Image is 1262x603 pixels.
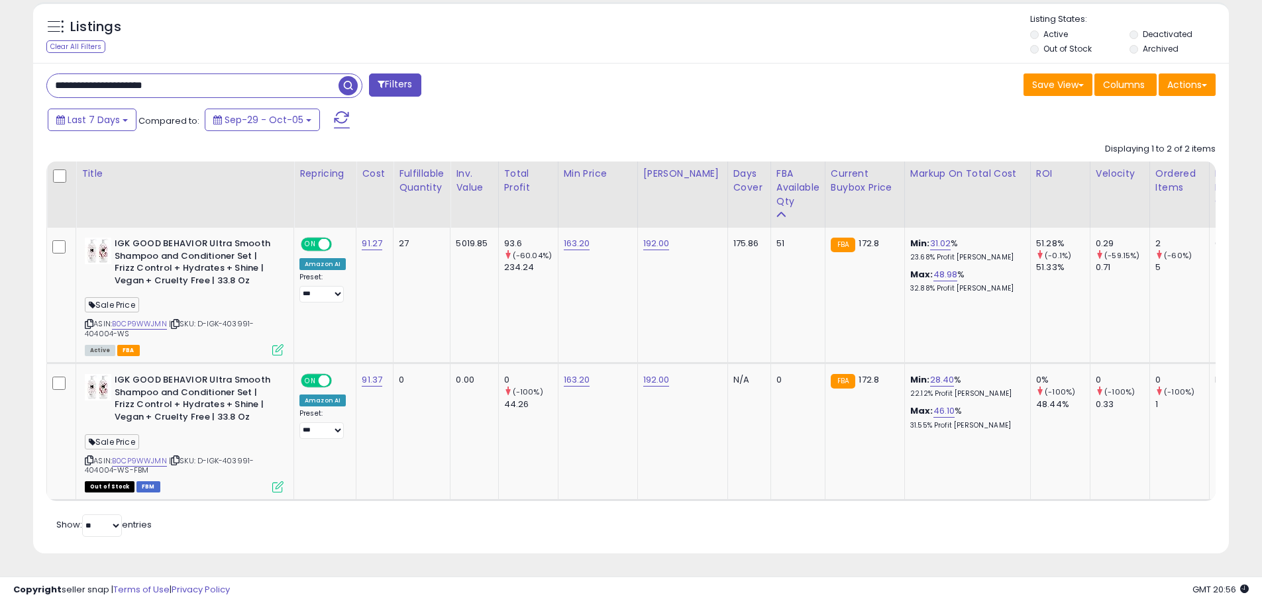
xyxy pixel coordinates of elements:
[302,375,319,387] span: ON
[1164,250,1192,261] small: (-60%)
[513,250,552,261] small: (-60.04%)
[1104,250,1139,261] small: (-59.15%)
[504,398,558,410] div: 44.26
[1096,238,1149,250] div: 0.29
[1155,398,1209,410] div: 1
[1094,73,1157,96] button: Columns
[1159,73,1216,96] button: Actions
[115,374,276,426] b: IGK GOOD BEHAVIOR Ultra Smooth Shampoo and Conditioner Set | Frizz Control + Hydrates + Shine | V...
[1215,374,1250,386] div: N/A
[1043,43,1092,54] label: Out of Stock
[1155,261,1209,273] div: 5
[643,237,670,250] a: 192.00
[1045,387,1075,397] small: (-100%)
[81,167,288,181] div: Title
[733,167,765,195] div: Days Cover
[85,345,115,356] span: All listings currently available for purchase on Amazon
[299,167,350,181] div: Repricing
[112,455,167,467] a: B0CP9WWJMN
[831,238,855,252] small: FBA
[85,318,254,338] span: | SKU: D-IGK-403991-404004-WS
[46,40,105,53] div: Clear All Filters
[1024,73,1092,96] button: Save View
[930,373,955,387] a: 28.40
[910,421,1020,430] p: 31.55% Profit [PERSON_NAME]
[1043,28,1068,40] label: Active
[1096,167,1144,181] div: Velocity
[504,238,558,250] div: 93.6
[1105,143,1216,156] div: Displaying 1 to 2 of 2 items
[299,409,346,439] div: Preset:
[910,167,1025,181] div: Markup on Total Cost
[643,373,670,387] a: 192.00
[513,387,543,397] small: (-100%)
[910,238,1020,262] div: %
[933,268,958,281] a: 48.98
[504,261,558,273] div: 234.24
[205,109,320,131] button: Sep-29 - Oct-05
[70,18,121,36] h5: Listings
[564,237,590,250] a: 163.20
[910,404,933,417] b: Max:
[930,237,951,250] a: 31.02
[1192,583,1249,596] span: 2025-10-13 20:56 GMT
[1036,238,1090,250] div: 51.28%
[85,481,134,492] span: All listings that are currently out of stock and unavailable for purchase on Amazon
[456,167,492,195] div: Inv. value
[362,237,382,250] a: 91.27
[225,113,303,126] span: Sep-29 - Oct-05
[933,404,955,418] a: 46.10
[172,583,230,596] a: Privacy Policy
[776,167,819,209] div: FBA Available Qty
[910,405,1020,430] div: %
[1155,238,1209,250] div: 2
[1143,28,1192,40] label: Deactivated
[1096,374,1149,386] div: 0
[1036,167,1084,181] div: ROI
[1045,250,1071,261] small: (-0.1%)
[904,162,1030,228] th: The percentage added to the cost of goods (COGS) that forms the calculator for Min & Max prices.
[399,167,445,195] div: Fulfillable Quantity
[138,115,199,127] span: Compared to:
[564,167,632,181] div: Min Price
[85,238,111,264] img: 41Ft9WFZbAL._SL40_.jpg
[1164,387,1194,397] small: (-100%)
[564,373,590,387] a: 163.20
[362,167,388,181] div: Cost
[399,374,440,386] div: 0
[299,394,346,406] div: Amazon AI
[733,238,761,250] div: 175.86
[330,375,351,387] span: OFF
[776,238,815,250] div: 51
[13,584,230,596] div: seller snap | |
[113,583,170,596] a: Terms of Use
[1143,43,1179,54] label: Archived
[56,518,152,531] span: Show: entries
[1030,13,1229,26] p: Listing States:
[910,253,1020,262] p: 23.68% Profit [PERSON_NAME]
[1104,387,1135,397] small: (-100%)
[85,434,139,449] span: Sale Price
[85,238,284,354] div: ASIN:
[456,238,488,250] div: 5019.85
[643,167,722,181] div: [PERSON_NAME]
[362,373,382,387] a: 91.37
[115,238,276,290] b: IGK GOOD BEHAVIOR Ultra Smooth Shampoo and Conditioner Set | Frizz Control + Hydrates + Shine | V...
[859,237,879,250] span: 172.8
[48,109,136,131] button: Last 7 Days
[910,373,930,386] b: Min:
[299,273,346,302] div: Preset:
[910,268,933,281] b: Max:
[302,239,319,250] span: ON
[112,318,167,330] a: B0CP9WWJMN
[1036,261,1090,273] div: 51.33%
[330,239,351,250] span: OFF
[910,237,930,250] b: Min:
[399,238,440,250] div: 27
[85,374,284,490] div: ASIN:
[85,374,111,400] img: 41Ft9WFZbAL._SL40_.jpg
[369,73,421,97] button: Filters
[299,258,346,270] div: Amazon AI
[13,583,62,596] strong: Copyright
[1096,261,1149,273] div: 0.71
